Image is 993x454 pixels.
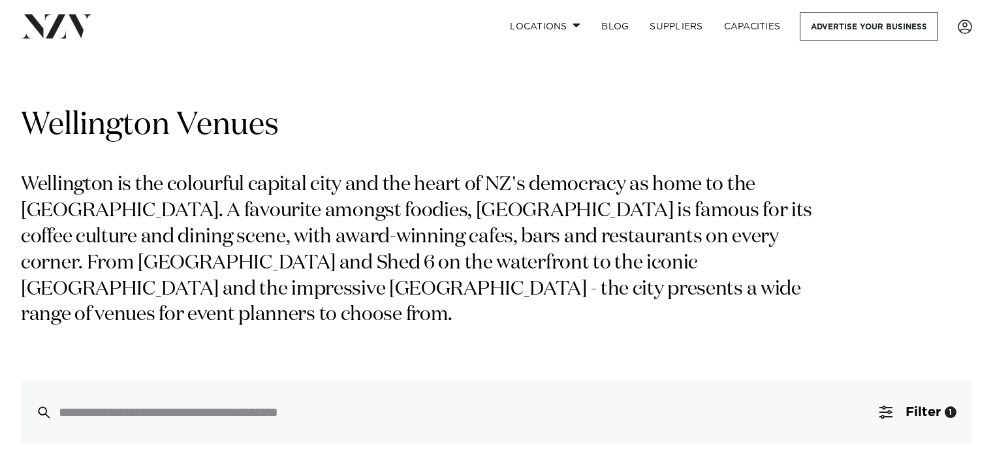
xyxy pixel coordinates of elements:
[864,381,972,444] button: Filter1
[906,406,941,419] span: Filter
[499,12,591,41] a: Locations
[639,12,713,41] a: SUPPLIERS
[21,172,828,329] p: Wellington is the colourful capital city and the heart of NZ's democracy as home to the [GEOGRAPH...
[714,12,791,41] a: Capacities
[21,105,972,146] h1: Wellington Venues
[945,406,956,418] div: 1
[591,12,639,41] a: BLOG
[800,12,938,41] a: Advertise your business
[21,14,92,38] img: nzv-logo.png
